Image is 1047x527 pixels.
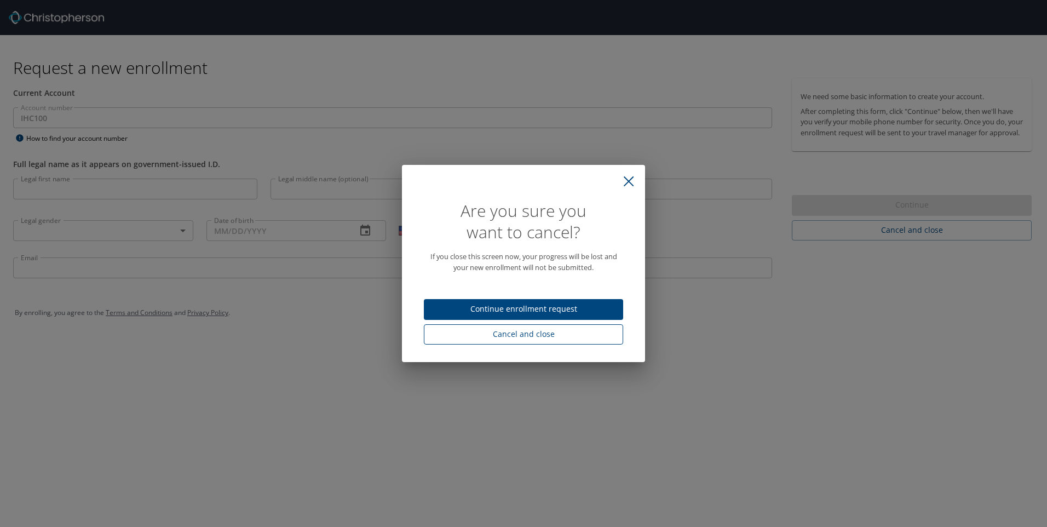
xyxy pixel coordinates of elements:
[424,200,623,243] h1: Are you sure you want to cancel?
[433,328,614,341] span: Cancel and close
[424,324,623,345] button: Cancel and close
[424,251,623,272] p: If you close this screen now, your progress will be lost and your new enrollment will not be subm...
[433,302,614,316] span: Continue enrollment request
[617,169,641,193] button: close
[424,299,623,320] button: Continue enrollment request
